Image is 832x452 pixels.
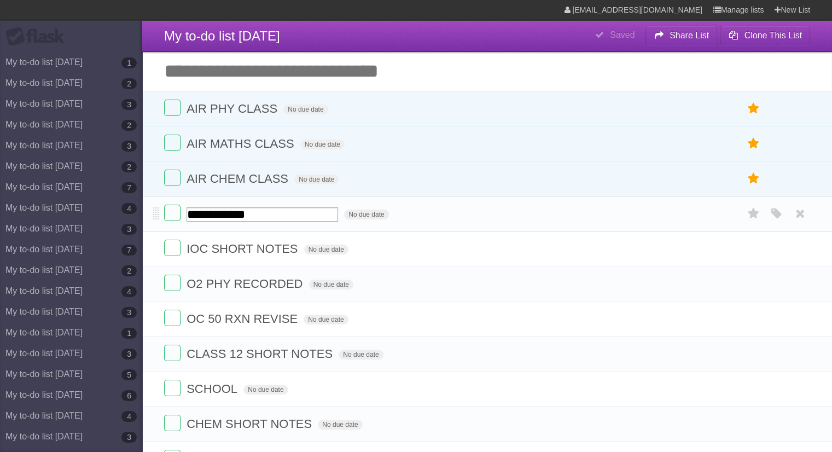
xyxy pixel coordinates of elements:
b: 2 [121,265,137,276]
b: 3 [121,432,137,443]
b: Clone This List [744,31,802,40]
b: 2 [121,78,137,89]
label: Done [164,135,181,151]
label: Done [164,205,181,221]
label: Done [164,310,181,326]
label: Star task [743,205,764,223]
label: Done [164,240,181,256]
button: Share List [645,26,718,45]
span: AIR PHY CLASS [187,102,280,115]
span: AIR CHEM CLASS [187,172,291,186]
b: 1 [121,328,137,339]
span: IOC SHORT NOTES [187,242,300,256]
b: 6 [121,390,137,401]
span: SCHOOL [187,382,240,396]
b: 4 [121,203,137,214]
span: No due date [344,210,388,219]
span: No due date [318,420,362,430]
span: No due date [339,350,383,360]
span: CHEM SHORT NOTES [187,417,315,431]
b: 3 [121,224,137,235]
b: 2 [121,120,137,131]
b: 4 [121,411,137,422]
label: Done [164,345,181,361]
label: Star task [743,170,764,188]
b: 3 [121,349,137,360]
span: No due date [304,315,348,324]
button: Clone This List [720,26,810,45]
span: No due date [243,385,288,395]
b: 1 [121,57,137,68]
label: Done [164,380,181,396]
label: Done [164,170,181,186]
span: CLASS 12 SHORT NOTES [187,347,335,361]
span: No due date [294,175,339,184]
span: OC 50 RXN REVISE [187,312,300,326]
b: Share List [670,31,709,40]
b: 5 [121,369,137,380]
span: No due date [309,280,353,289]
div: Flask [5,27,71,47]
b: 7 [121,182,137,193]
b: 3 [121,99,137,110]
label: Star task [743,135,764,153]
b: 4 [121,286,137,297]
b: 3 [121,141,137,152]
b: 3 [121,307,137,318]
span: No due date [300,140,345,149]
label: Done [164,275,181,291]
span: AIR MATHS CLASS [187,137,296,150]
label: Done [164,100,181,116]
span: O2 PHY RECORDED [187,277,305,291]
label: Star task [743,100,764,118]
span: My to-do list [DATE] [164,28,280,43]
b: Saved [610,30,635,39]
span: No due date [304,245,348,254]
span: No due date [283,105,328,114]
b: 2 [121,161,137,172]
label: Done [164,415,181,431]
b: 7 [121,245,137,256]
